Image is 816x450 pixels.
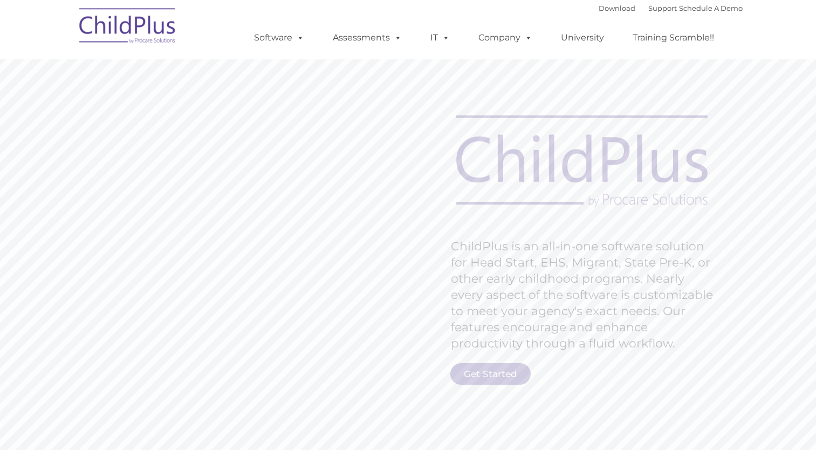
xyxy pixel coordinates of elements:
[599,4,635,12] a: Download
[648,4,677,12] a: Support
[243,27,315,49] a: Software
[420,27,461,49] a: IT
[599,4,743,12] font: |
[450,363,531,385] a: Get Started
[74,1,182,54] img: ChildPlus by Procare Solutions
[679,4,743,12] a: Schedule A Demo
[451,238,718,352] rs-layer: ChildPlus is an all-in-one software solution for Head Start, EHS, Migrant, State Pre-K, or other ...
[322,27,413,49] a: Assessments
[468,27,543,49] a: Company
[550,27,615,49] a: University
[622,27,725,49] a: Training Scramble!!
